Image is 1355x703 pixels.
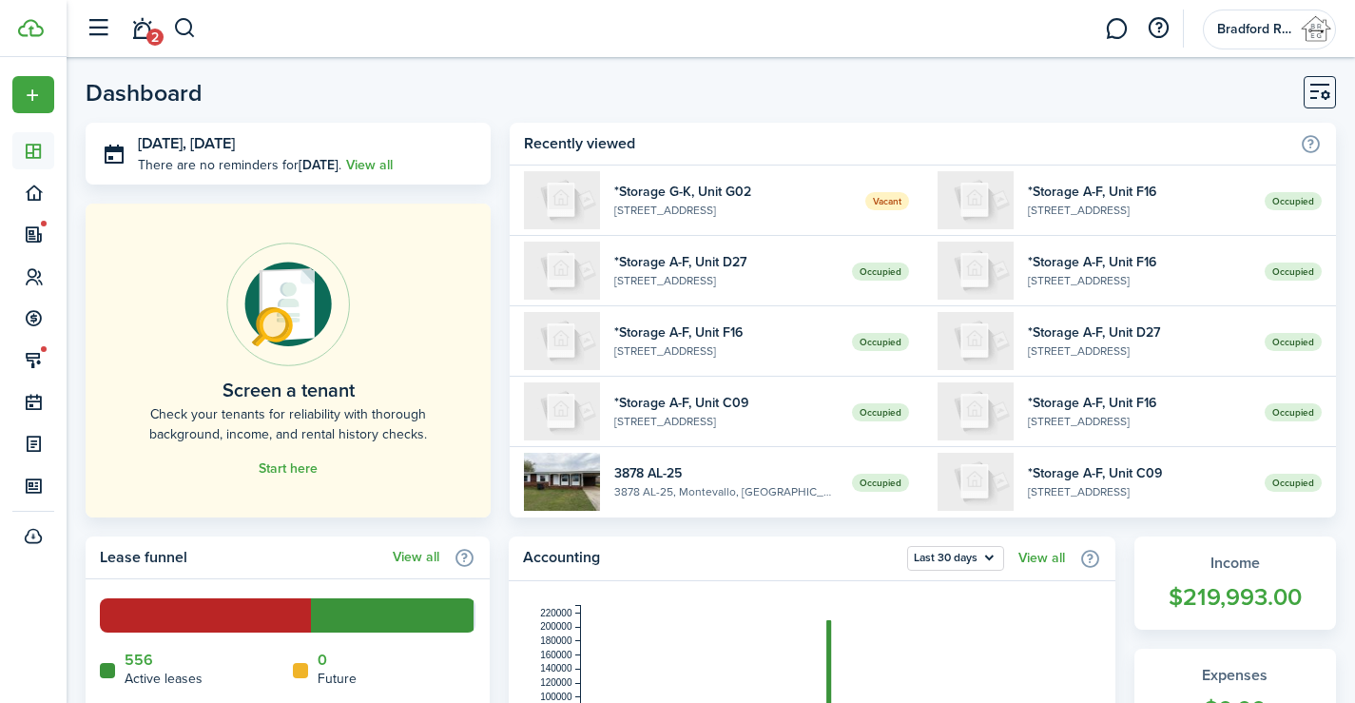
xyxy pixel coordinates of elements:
[226,243,350,366] img: Online payments
[938,453,1014,511] img: C09
[852,333,909,351] span: Occupied
[138,155,341,175] p: There are no reminders for .
[146,29,164,46] span: 2
[540,635,572,646] tspan: 180000
[852,474,909,492] span: Occupied
[1301,14,1331,45] img: Bradford Real Estate Group
[614,202,850,219] widget-list-item-description: [STREET_ADDRESS]
[1028,252,1250,272] widget-list-item-title: *Storage A-F, Unit F16
[18,19,44,37] img: TenantCloud
[852,403,909,421] span: Occupied
[318,669,357,689] home-widget-title: Future
[540,608,572,618] tspan: 220000
[1028,272,1250,289] widget-list-item-description: [STREET_ADDRESS]
[907,546,1004,571] button: Open menu
[614,393,837,413] widget-list-item-title: *Storage A-F, Unit C09
[86,81,203,105] header-page-title: Dashboard
[299,155,339,175] b: [DATE]
[1028,393,1250,413] widget-list-item-title: *Storage A-F, Unit F16
[938,382,1014,440] img: F16
[393,550,439,565] a: View all
[852,263,909,281] span: Occupied
[524,453,600,511] img: 1
[1028,342,1250,360] widget-list-item-description: [STREET_ADDRESS]
[540,621,572,632] tspan: 200000
[614,342,837,360] widget-list-item-description: [STREET_ADDRESS]
[124,5,160,53] a: Notifications
[614,483,837,500] widget-list-item-description: 3878 AL-25, Montevallo, [GEOGRAPHIC_DATA], 35115, [GEOGRAPHIC_DATA]
[1098,5,1134,53] a: Messaging
[1265,263,1322,281] span: Occupied
[524,171,600,229] img: G02
[1265,333,1322,351] span: Occupied
[524,132,1290,155] home-widget-title: Recently viewed
[1134,537,1337,630] a: Income$219,993.00
[125,669,203,689] home-widget-title: Active leases
[540,692,572,702] tspan: 100000
[907,546,1004,571] button: Last 30 days
[938,171,1014,229] img: F16
[540,663,572,674] tspan: 140000
[524,242,600,300] img: D27
[100,546,383,569] home-widget-title: Lease funnel
[1018,551,1065,566] a: View all
[614,182,850,202] widget-list-item-title: *Storage G-K, Unit G02
[259,461,318,477] a: Start here
[1153,664,1318,687] widget-stats-title: Expenses
[1265,474,1322,492] span: Occupied
[524,382,600,440] img: C09
[1028,463,1250,483] widget-list-item-title: *Storage A-F, Unit C09
[938,242,1014,300] img: F16
[318,652,327,669] a: 0
[1265,192,1322,210] span: Occupied
[1304,76,1336,108] button: Customise
[1217,23,1293,36] span: Bradford Real Estate Group
[1028,202,1250,219] widget-list-item-description: [STREET_ADDRESS]
[1028,322,1250,342] widget-list-item-title: *Storage A-F, Unit D27
[614,272,837,289] widget-list-item-description: [STREET_ADDRESS]
[614,252,837,272] widget-list-item-title: *Storage A-F, Unit D27
[1153,579,1318,615] widget-stats-count: $219,993.00
[540,650,572,660] tspan: 160000
[125,652,153,669] a: 556
[223,376,355,404] home-placeholder-title: Screen a tenant
[1153,552,1318,575] widget-stats-title: Income
[614,322,837,342] widget-list-item-title: *Storage A-F, Unit F16
[614,413,837,430] widget-list-item-description: [STREET_ADDRESS]
[173,12,197,45] button: Search
[346,155,393,175] a: View all
[1028,182,1250,202] widget-list-item-title: *Storage A-F, Unit F16
[614,463,837,483] widget-list-item-title: 3878 AL-25
[938,312,1014,370] img: D27
[1142,12,1174,45] button: Open resource center
[138,132,476,156] h3: [DATE], [DATE]
[1028,413,1250,430] widget-list-item-description: [STREET_ADDRESS]
[865,192,909,210] span: Vacant
[524,312,600,370] img: F16
[12,76,54,113] button: Open menu
[1028,483,1250,500] widget-list-item-description: [STREET_ADDRESS]
[540,677,572,688] tspan: 120000
[128,404,448,444] home-placeholder-description: Check your tenants for reliability with thorough background, income, and rental history checks.
[523,546,898,571] home-widget-title: Accounting
[1265,403,1322,421] span: Occupied
[80,10,116,47] button: Open sidebar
